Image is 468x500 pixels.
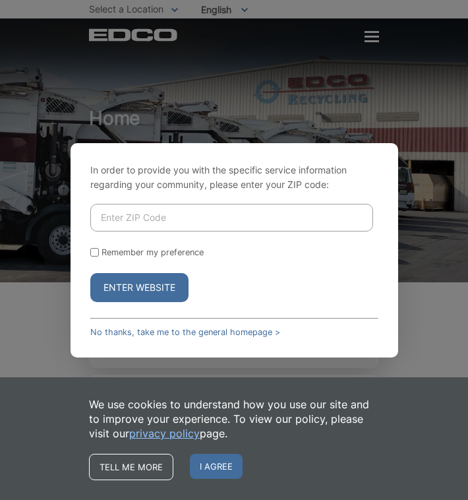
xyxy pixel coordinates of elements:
label: Remember my preference [102,247,204,257]
a: No thanks, take me to the general homepage > [90,327,280,337]
input: Enter ZIP Code [90,204,373,232]
a: privacy policy [129,426,200,441]
button: Enter Website [90,273,189,302]
p: In order to provide you with the specific service information regarding your community, please en... [90,163,378,192]
span: I agree [190,454,243,479]
p: We use cookies to understand how you use our site and to improve your experience. To view our pol... [89,397,379,441]
a: Tell me more [89,454,173,480]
